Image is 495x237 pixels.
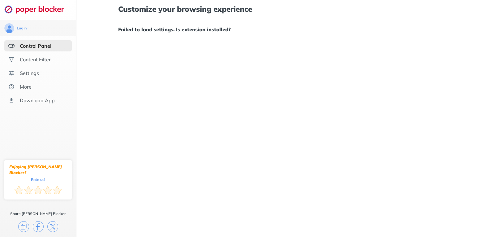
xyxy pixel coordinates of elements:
[20,43,51,49] div: Control Panel
[4,23,14,33] img: avatar.svg
[20,56,51,63] div: Content Filter
[9,164,67,176] div: Enjoying [PERSON_NAME] Blocker?
[8,97,15,103] img: download-app.svg
[20,70,39,76] div: Settings
[8,56,15,63] img: social.svg
[31,178,45,181] div: Rate us!
[18,221,29,232] img: copy.svg
[118,5,453,13] h1: Customize your browsing experience
[118,25,453,33] h1: Failed to load settings. Is extension installed?
[20,84,32,90] div: More
[17,26,27,31] div: Login
[8,84,15,90] img: about.svg
[47,221,58,232] img: x.svg
[4,5,71,14] img: logo-webpage.svg
[8,70,15,76] img: settings.svg
[20,97,55,103] div: Download App
[10,211,66,216] div: Share [PERSON_NAME] Blocker
[33,221,44,232] img: facebook.svg
[8,43,15,49] img: features-selected.svg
